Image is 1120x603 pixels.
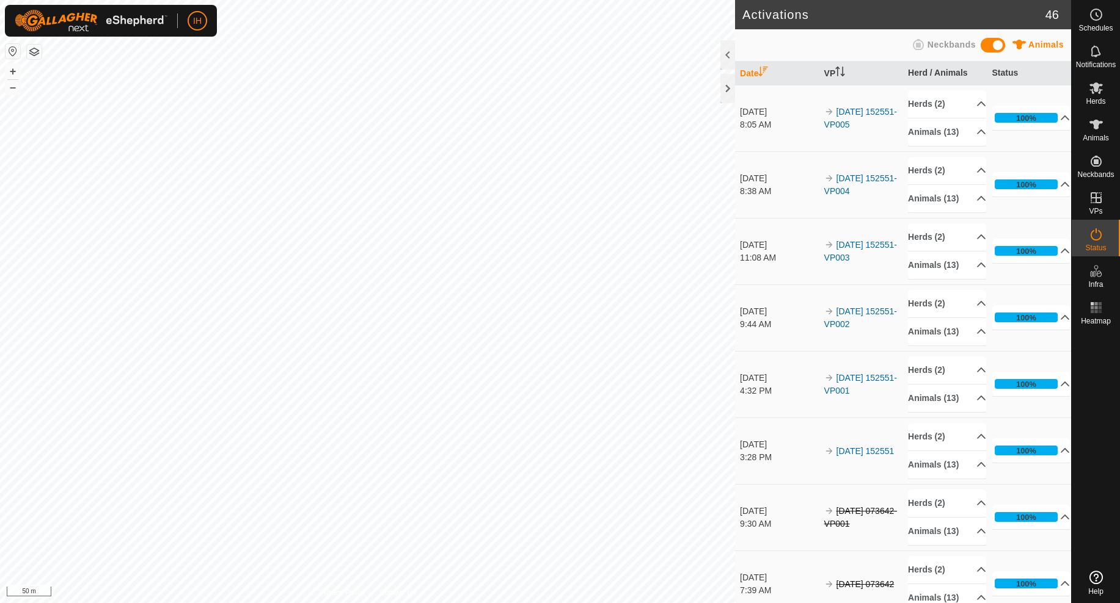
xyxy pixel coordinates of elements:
[987,62,1071,85] th: Status
[1045,5,1059,24] span: 46
[1016,445,1036,457] div: 100%
[995,446,1058,455] div: 100%
[908,290,986,317] p-accordion-header: Herds (2)
[908,185,986,212] p-accordion-header: Animals (13)
[819,62,903,85] th: VP
[1085,244,1106,251] span: Status
[995,512,1058,522] div: 100%
[5,44,20,59] button: Reset Map
[740,172,818,185] div: [DATE]
[992,239,1071,263] p-accordion-header: 100%
[908,356,986,384] p-accordion-header: Herds (2)
[320,587,365,598] a: Privacy Policy
[903,62,987,85] th: Herd / Animals
[992,505,1071,529] p-accordion-header: 100%
[740,438,818,451] div: [DATE]
[908,451,986,478] p-accordion-header: Animals (13)
[1016,378,1036,390] div: 100%
[740,518,818,530] div: 9:30 AM
[992,571,1071,596] p-accordion-header: 100%
[15,10,167,32] img: Gallagher Logo
[908,489,986,517] p-accordion-header: Herds (2)
[740,505,818,518] div: [DATE]
[5,64,20,79] button: +
[992,172,1071,197] p-accordion-header: 100%
[824,240,897,262] a: [DATE] 152551-VP003
[824,506,897,529] s: [DATE] 073642-VP001
[908,157,986,184] p-accordion-header: Herds (2)
[824,373,897,395] a: [DATE] 152551-VP001
[740,239,818,251] div: [DATE]
[740,385,818,397] div: 4:32 PM
[379,587,415,598] a: Contact Us
[27,45,42,59] button: Map Layers
[1016,112,1036,124] div: 100%
[824,107,897,129] a: [DATE] 152551-VP005
[735,62,819,85] th: Date
[1086,98,1105,105] span: Herds
[995,379,1058,389] div: 100%
[824,446,834,456] img: arrow
[824,173,834,183] img: arrow
[824,306,897,329] a: [DATE] 152551-VP002
[193,15,202,27] span: IH
[1016,245,1036,257] div: 100%
[824,373,834,383] img: arrow
[908,90,986,118] p-accordion-header: Herds (2)
[992,106,1071,130] p-accordion-header: 100%
[740,185,818,198] div: 8:38 AM
[992,438,1071,463] p-accordion-header: 100%
[1083,134,1109,142] span: Animals
[740,318,818,331] div: 9:44 AM
[908,518,986,545] p-accordion-header: Animals (13)
[995,179,1058,189] div: 100%
[1016,511,1036,523] div: 100%
[740,106,818,118] div: [DATE]
[1088,281,1103,288] span: Infra
[992,372,1071,396] p-accordion-header: 100%
[995,312,1058,322] div: 100%
[824,107,834,117] img: arrow
[758,68,768,78] p-sorticon: Activate to sort
[908,251,986,279] p-accordion-header: Animals (13)
[740,372,818,385] div: [DATE]
[1028,40,1064,49] span: Animals
[740,571,818,584] div: [DATE]
[824,506,834,516] img: arrow
[824,306,834,316] img: arrow
[908,118,986,146] p-accordion-header: Animals (13)
[995,113,1058,123] div: 100%
[1076,61,1116,68] span: Notifications
[1072,566,1120,600] a: Help
[836,579,895,589] s: [DATE] 073642
[824,240,834,250] img: arrow
[824,173,897,196] a: [DATE] 152551-VP004
[5,80,20,95] button: –
[908,223,986,251] p-accordion-header: Herds (2)
[908,385,986,412] p-accordion-header: Animals (13)
[1078,24,1113,32] span: Schedules
[1016,179,1036,190] div: 100%
[824,579,834,589] img: arrow
[1081,317,1111,325] span: Heatmap
[1016,312,1036,323] div: 100%
[928,40,976,49] span: Neckbands
[908,318,986,345] p-accordion-header: Animals (13)
[742,7,1045,22] h2: Activations
[740,251,818,264] div: 11:08 AM
[1016,578,1036,590] div: 100%
[740,451,818,464] div: 3:28 PM
[740,305,818,318] div: [DATE]
[908,556,986,583] p-accordion-header: Herds (2)
[740,584,818,597] div: 7:39 AM
[835,68,845,78] p-sorticon: Activate to sort
[995,246,1058,256] div: 100%
[1077,171,1114,178] span: Neckbands
[995,579,1058,588] div: 100%
[908,423,986,450] p-accordion-header: Herds (2)
[836,446,895,456] a: [DATE] 152551
[992,305,1071,330] p-accordion-header: 100%
[1089,208,1102,215] span: VPs
[740,118,818,131] div: 8:05 AM
[1088,588,1104,595] span: Help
